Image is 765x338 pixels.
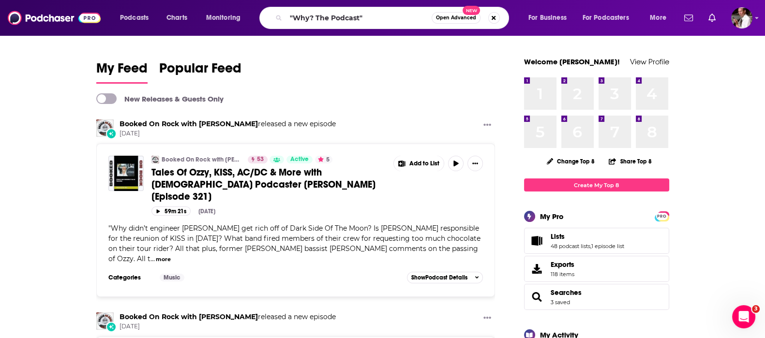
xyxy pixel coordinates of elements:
img: Booked On Rock with Eric Senich [96,119,114,137]
span: [DATE] [120,323,336,331]
button: open menu [522,10,579,26]
a: My Feed [96,60,148,84]
button: open menu [113,10,161,26]
span: Why didn’t engineer [PERSON_NAME] get rich off of Dark Side Of The Moon? Is [PERSON_NAME] respons... [108,224,480,263]
span: Searches [524,284,669,310]
span: 53 [257,155,264,164]
a: Booked On Rock with Eric Senich [120,119,258,128]
a: Show notifications dropdown [680,10,697,26]
div: Search podcasts, credits, & more... [269,7,518,29]
h3: released a new episode [120,119,336,129]
span: Exports [551,260,574,269]
span: Charts [166,11,187,25]
div: New Episode [106,322,117,332]
span: Lists [524,228,669,254]
button: open menu [199,10,253,26]
img: Booked On Rock with Eric Senich [151,156,159,163]
a: View Profile [630,57,669,66]
a: Booked On Rock with Eric Senich [120,312,258,321]
div: My Pro [540,212,564,221]
span: Tales Of Ozzy, KISS, AC/DC & More with [DEMOGRAPHIC_DATA] Podcaster [PERSON_NAME] [Episode 321] [151,166,375,203]
button: ShowPodcast Details [407,272,483,283]
a: Show notifications dropdown [705,10,720,26]
a: Booked On Rock with [PERSON_NAME] [162,156,241,163]
input: Search podcasts, credits, & more... [286,10,432,26]
span: Popular Feed [159,60,241,82]
span: Add to List [409,160,439,167]
span: For Business [528,11,567,25]
span: 118 items [551,271,574,278]
a: 53 [248,156,268,163]
a: Charts [160,10,193,26]
span: More [650,11,666,25]
span: 3 [752,305,760,313]
h3: released a new episode [120,312,336,322]
button: Change Top 8 [541,155,601,167]
button: open menu [643,10,678,26]
img: Booked On Rock with Eric Senich [96,312,114,330]
span: Open Advanced [436,15,476,20]
a: 48 podcast lists [551,243,590,250]
span: , [590,243,591,250]
a: Searches [551,288,582,297]
a: Music [160,274,184,281]
a: New Releases & Guests Only [96,93,224,104]
span: Active [290,155,309,164]
button: Show More Button [394,156,444,171]
a: Create My Top 8 [524,178,669,191]
span: New [463,6,480,15]
a: Active [286,156,313,163]
span: Lists [551,232,565,241]
iframe: Intercom live chat [732,305,755,328]
span: Logged in as Quarto [731,7,752,29]
a: 1 episode list [591,243,624,250]
span: Show Podcast Details [411,274,467,281]
img: Tales Of Ozzy, KISS, AC/DC & More with Australian Podcaster Michael Pursche [Episode 321] [108,156,144,191]
button: Show More Button [480,312,495,324]
div: [DATE] [198,208,215,215]
span: Podcasts [120,11,149,25]
button: Show More Button [467,156,483,171]
button: more [156,255,171,264]
span: Monitoring [206,11,240,25]
img: Podchaser - Follow, Share and Rate Podcasts [8,9,101,27]
button: open menu [576,10,643,26]
button: Show profile menu [731,7,752,29]
span: My Feed [96,60,148,82]
button: Open AdvancedNew [432,12,480,24]
a: Welcome [PERSON_NAME]! [524,57,620,66]
a: 3 saved [551,299,570,306]
span: For Podcasters [583,11,629,25]
a: Tales Of Ozzy, KISS, AC/DC & More with [DEMOGRAPHIC_DATA] Podcaster [PERSON_NAME] [Episode 321] [151,166,387,203]
a: PRO [656,212,668,220]
a: Searches [527,290,547,304]
a: Lists [527,234,547,248]
span: [DATE] [120,130,336,138]
a: Popular Feed [159,60,241,84]
span: ... [150,254,155,263]
button: Share Top 8 [608,152,652,171]
a: Lists [551,232,624,241]
h3: Categories [108,274,152,281]
div: New Episode [106,128,117,139]
img: User Profile [731,7,752,29]
button: 59m 21s [151,206,191,216]
a: Exports [524,256,669,282]
span: " [108,224,480,263]
span: Exports [527,262,547,276]
button: Show More Button [480,119,495,132]
button: 5 [315,156,332,163]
